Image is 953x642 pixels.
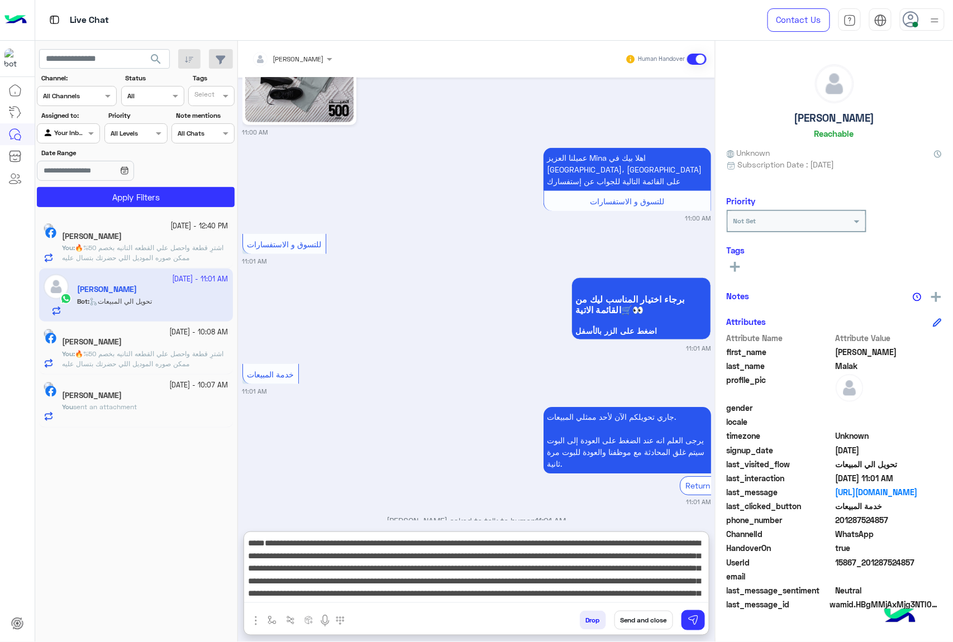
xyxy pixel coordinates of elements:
img: picture [44,223,54,233]
small: [DATE] - 12:40 PM [171,221,228,232]
span: first_name [727,346,833,358]
span: Unknown [836,430,942,442]
span: خدمة المبيعات [836,500,942,512]
a: tab [838,8,861,32]
span: null [836,416,942,428]
label: Priority [108,111,166,121]
span: timezone [727,430,833,442]
img: notes [913,293,922,301]
b: : [62,349,75,358]
img: picture [44,382,54,392]
span: 2025-09-25T08:01:59.619Z [836,472,942,484]
span: last_clicked_button [727,500,833,512]
img: select flow [268,616,277,625]
p: Live Chat [70,13,109,28]
small: 11:01 AM [687,344,711,353]
span: Attribute Name [727,332,833,344]
small: 11:01 AM [242,257,267,266]
img: picture [44,329,54,339]
small: Human Handover [638,55,685,64]
label: Status [125,73,183,83]
span: last_message_sentiment [727,584,833,596]
img: create order [304,616,313,625]
span: Mina [836,346,942,358]
img: 713415422032625 [4,49,25,69]
span: last_interaction [727,472,833,484]
small: 11:00 AM [685,214,711,223]
span: wamid.HBgMMjAxMjg3NTI0ODU3FQIAEhggQUM5NkIzMkE1ODA0MUU5NTdEOEY1NjE3RTQ0MkU3OTgA [830,598,942,610]
span: phone_number [727,514,833,526]
p: 25/9/2025, 11:01 AM [544,407,711,473]
label: Assigned to: [41,111,99,121]
span: HandoverOn [727,542,833,554]
img: add [931,292,941,302]
img: send message [688,615,699,626]
h6: Tags [727,245,942,255]
span: برجاء اختيار المناسب ليك من القائمة الاتية🛒👀 [576,294,707,315]
span: 2025-04-08T13:02:32.483Z [836,444,942,456]
b: : [62,243,75,252]
span: [PERSON_NAME] [273,55,324,63]
h5: عماد العمدة [62,232,122,241]
button: Trigger scenario [282,611,300,629]
img: tab [874,14,887,27]
span: للتسوق و الاستفسارات [247,239,321,249]
small: 11:00 AM [242,128,268,137]
img: profile [928,13,942,27]
span: 11:01 AM [536,516,566,526]
p: [PERSON_NAME] asked to talk to human [242,515,711,527]
span: اشترِ قطعة واحصل علي القطعه التانيه بخصم 50%🔥 ممكن صوره الموديل اللي حضرتك بتسال عليه [62,243,223,262]
span: ChannelId [727,528,833,540]
h5: Mohamed Abdullah [62,337,122,347]
span: email [727,571,833,582]
img: Facebook [45,227,56,238]
button: Drop [580,611,606,630]
span: profile_pic [727,374,833,400]
img: tab [47,13,61,27]
button: Send and close [614,611,673,630]
span: خدمة المبيعات [247,370,294,379]
span: You [62,403,73,411]
span: UserId [727,557,833,568]
img: send voice note [318,614,332,627]
span: Attribute Value [836,332,942,344]
span: Malak [836,360,942,372]
label: Tags [193,73,234,83]
span: You [62,243,73,252]
span: You [62,349,73,358]
img: Facebook [45,386,56,397]
span: تحويل الي المبيعات [836,458,942,470]
span: last_name [727,360,833,372]
div: Return to Bot [680,476,742,495]
span: last_message [727,486,833,498]
span: true [836,542,942,554]
span: Subscription Date : [DATE] [738,159,835,170]
img: Trigger scenario [286,616,295,625]
h5: [PERSON_NAME] [794,112,875,124]
div: Select [193,89,215,102]
span: gender [727,402,833,414]
p: 25/9/2025, 11:00 AM [544,148,711,191]
img: defaultAdmin.png [836,374,864,402]
img: Facebook [45,333,56,344]
label: Date Range [41,148,166,158]
span: last_visited_flow [727,458,833,470]
h6: Notes [727,291,750,301]
span: search [149,52,163,66]
span: null [836,402,942,414]
span: 0 [836,584,942,596]
h5: Mohamed Elmawgoud [62,391,122,400]
button: select flow [263,611,282,629]
small: [DATE] - 10:08 AM [170,327,228,338]
span: 2 [836,528,942,540]
span: locale [727,416,833,428]
span: Unknown [727,147,770,159]
span: 15867_201287524857 [836,557,942,568]
a: [URL][DOMAIN_NAME] [836,486,942,498]
span: للتسوق و الاستفسارات [590,197,664,206]
span: sent an attachment [73,403,137,411]
span: اضغط على الزر بالأسفل [576,327,707,336]
img: send attachment [249,614,263,627]
img: hulul-logo.png [880,597,919,636]
img: make a call [336,616,345,625]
